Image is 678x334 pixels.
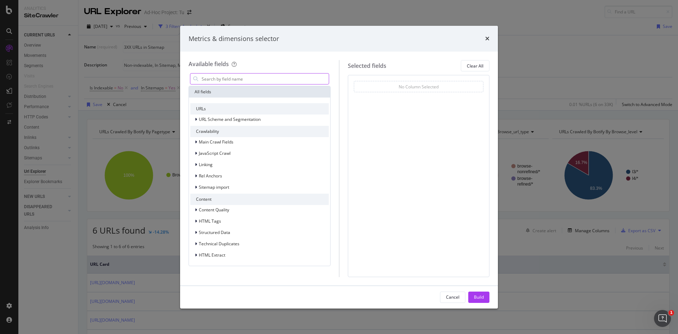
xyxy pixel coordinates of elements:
span: Linking [199,162,213,168]
button: Build [468,292,489,303]
div: All fields [189,86,330,98]
span: URL Scheme and Segmentation [199,116,261,122]
div: URLs [190,103,329,115]
div: Metrics & dimensions selector [189,34,279,43]
span: Sitemap import [199,184,229,190]
input: Search by field name [201,74,329,84]
span: JavaScript Crawl [199,150,231,156]
span: 1 [668,310,674,316]
button: Clear All [461,60,489,71]
div: Content [190,194,329,205]
span: Technical Duplicates [199,241,239,247]
button: Cancel [440,292,465,303]
div: Build [474,294,484,300]
iframe: Intercom live chat [654,310,671,327]
div: times [485,34,489,43]
div: Cancel [446,294,459,300]
div: No Column Selected [399,84,439,90]
span: Main Crawl Fields [199,139,233,145]
span: Content Quality [199,207,229,213]
div: Available fields [189,60,229,68]
span: Rel Anchors [199,173,222,179]
span: Structured Data [199,229,230,235]
div: Clear All [467,63,483,69]
div: Crawlability [190,126,329,137]
div: modal [180,26,498,309]
span: HTML Tags [199,218,221,224]
div: Selected fields [348,62,386,70]
span: HTML Extract [199,252,225,258]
